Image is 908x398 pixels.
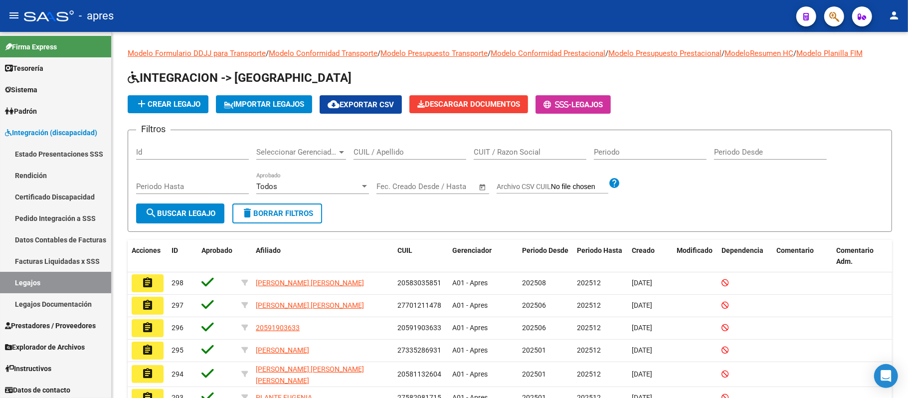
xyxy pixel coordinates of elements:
button: IMPORTAR LEGAJOS [216,95,312,113]
span: 297 [172,301,183,309]
datatable-header-cell: ID [168,240,197,273]
a: Modelo Conformidad Transporte [269,49,377,58]
mat-icon: assignment [142,299,154,311]
input: End date [418,182,466,191]
span: 296 [172,324,183,332]
button: Buscar Legajo [136,203,224,223]
span: Instructivos [5,363,51,374]
span: 27701211478 [397,301,441,309]
mat-icon: add [136,98,148,110]
span: Prestadores / Proveedores [5,320,96,331]
span: CUIL [397,246,412,254]
a: Modelo Conformidad Prestacional [491,49,605,58]
span: 202501 [522,346,546,354]
span: Datos de contacto [5,385,70,396]
span: Acciones [132,246,161,254]
datatable-header-cell: Periodo Hasta [573,240,628,273]
span: Legajos [571,100,603,109]
mat-icon: assignment [142,368,154,380]
span: 294 [172,370,183,378]
span: ID [172,246,178,254]
span: Buscar Legajo [145,209,215,218]
span: 20583035851 [397,279,441,287]
span: Comentario [776,246,814,254]
span: 202512 [577,301,601,309]
span: 202501 [522,370,546,378]
span: INTEGRACION -> [GEOGRAPHIC_DATA] [128,71,352,85]
span: 202508 [522,279,546,287]
mat-icon: person [888,9,900,21]
a: Modelo Presupuesto Transporte [380,49,488,58]
span: A01 - Apres [452,301,488,309]
span: 202512 [577,346,601,354]
span: Dependencia [722,246,763,254]
span: Crear Legajo [136,100,200,109]
datatable-header-cell: Gerenciador [448,240,518,273]
span: Periodo Hasta [577,246,622,254]
input: Archivo CSV CUIL [551,183,608,192]
h3: Filtros [136,122,171,136]
mat-icon: search [145,207,157,219]
span: 202512 [577,279,601,287]
mat-icon: assignment [142,322,154,334]
datatable-header-cell: Acciones [128,240,168,273]
span: 202512 [577,370,601,378]
mat-icon: help [608,177,620,189]
span: A01 - Apres [452,279,488,287]
span: Descargar Documentos [417,100,520,109]
span: Afiliado [256,246,281,254]
span: Exportar CSV [328,100,394,109]
span: [DATE] [632,301,652,309]
div: Open Intercom Messenger [874,364,898,388]
span: [PERSON_NAME] [PERSON_NAME] [PERSON_NAME] [256,365,364,385]
span: Padrón [5,106,37,117]
span: 27335286931 [397,346,441,354]
button: Exportar CSV [320,95,402,114]
span: A01 - Apres [452,370,488,378]
mat-icon: assignment [142,344,154,356]
span: Tesorería [5,63,43,74]
span: Creado [632,246,655,254]
input: Start date [376,182,409,191]
span: [PERSON_NAME] [PERSON_NAME] [256,279,364,287]
button: Borrar Filtros [232,203,322,223]
span: IMPORTAR LEGAJOS [224,100,304,109]
a: Modelo Formulario DDJJ para Transporte [128,49,266,58]
span: 202506 [522,301,546,309]
span: 20591903633 [256,324,300,332]
mat-icon: cloud_download [328,98,340,110]
span: Sistema [5,84,37,95]
span: Modificado [677,246,713,254]
datatable-header-cell: CUIL [393,240,448,273]
span: Periodo Desde [522,246,568,254]
datatable-header-cell: Comentario [772,240,832,273]
span: [DATE] [632,370,652,378]
span: A01 - Apres [452,324,488,332]
a: Modelo Planilla FIM [796,49,863,58]
button: Descargar Documentos [409,95,528,113]
span: Seleccionar Gerenciador [256,148,337,157]
span: Borrar Filtros [241,209,313,218]
span: 295 [172,346,183,354]
span: 202512 [577,324,601,332]
span: [PERSON_NAME] [256,346,309,354]
span: - apres [79,5,114,27]
a: ModeloResumen HC [725,49,793,58]
a: Modelo Presupuesto Prestacional [608,49,722,58]
datatable-header-cell: Aprobado [197,240,237,273]
span: Gerenciador [452,246,492,254]
span: [DATE] [632,279,652,287]
span: Archivo CSV CUIL [497,183,551,191]
datatable-header-cell: Modificado [673,240,718,273]
span: 20591903633 [397,324,441,332]
span: [PERSON_NAME] [PERSON_NAME] [256,301,364,309]
button: -Legajos [536,95,611,114]
span: 202506 [522,324,546,332]
span: Explorador de Archivos [5,342,85,353]
mat-icon: menu [8,9,20,21]
span: Todos [256,182,277,191]
span: Integración (discapacidad) [5,127,97,138]
datatable-header-cell: Creado [628,240,673,273]
span: A01 - Apres [452,346,488,354]
span: Aprobado [201,246,232,254]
